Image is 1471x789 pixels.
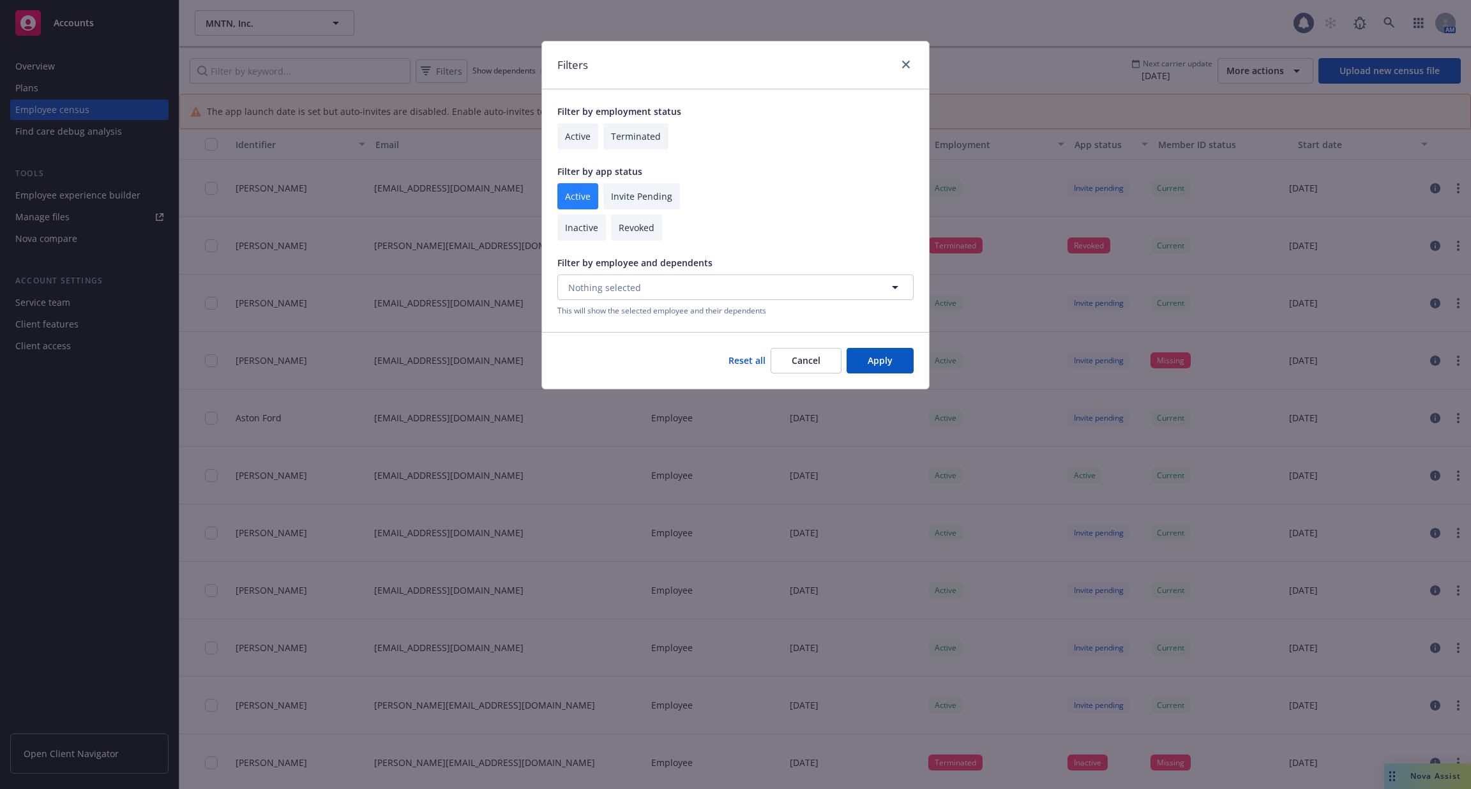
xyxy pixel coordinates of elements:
[557,57,588,73] h1: Filters
[568,281,641,294] span: Nothing selected
[728,354,766,367] a: Reset all
[898,57,914,72] a: close
[557,165,914,178] p: Filter by app status
[557,256,914,269] p: Filter by employee and dependents
[557,274,914,300] button: Nothing selected
[847,348,914,373] button: Apply
[557,305,914,316] p: This will show the selected employee and their dependents
[557,105,914,118] p: Filter by employment status
[771,348,841,373] button: Cancel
